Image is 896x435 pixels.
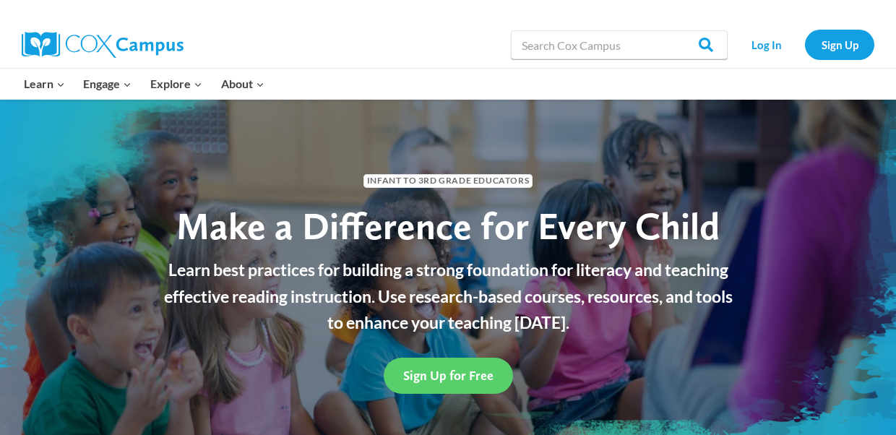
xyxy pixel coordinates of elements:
[14,69,273,99] nav: Primary Navigation
[150,74,202,93] span: Explore
[83,74,132,93] span: Engage
[403,368,494,383] span: Sign Up for Free
[363,174,533,188] span: Infant to 3rd Grade Educators
[221,74,264,93] span: About
[155,257,741,336] p: Learn best practices for building a strong foundation for literacy and teaching effective reading...
[22,32,184,58] img: Cox Campus
[511,30,728,59] input: Search Cox Campus
[805,30,874,59] a: Sign Up
[176,203,720,249] span: Make a Difference for Every Child
[384,358,513,393] a: Sign Up for Free
[735,30,798,59] a: Log In
[24,74,65,93] span: Learn
[735,30,874,59] nav: Secondary Navigation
